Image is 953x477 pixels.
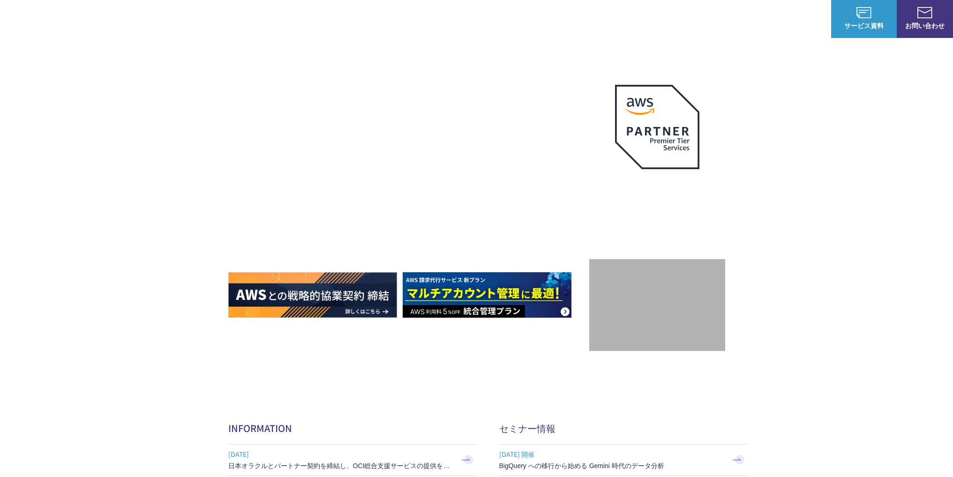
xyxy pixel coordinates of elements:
[646,180,668,194] em: AWS
[831,21,897,30] span: サービス資料
[696,14,722,24] a: 導入事例
[499,445,748,475] a: [DATE] 開催 BigQuery への移行から始める Gemini 時代のデータ分析
[917,7,932,18] img: お問い合わせ
[741,14,777,24] p: ナレッジ
[499,447,724,461] span: [DATE] 開催
[602,14,677,24] p: 業種別ソリューション
[499,461,724,470] h3: BigQuery への移行から始める Gemini 時代のデータ分析
[228,104,589,145] p: AWSの導入からコスト削減、 構成・運用の最適化からデータ活用まで 規模や業種業態を問わない マネージドサービスで
[228,272,397,318] img: AWSとの戦略的協業契約 締結
[228,447,453,461] span: [DATE]
[108,9,176,29] span: NHN テコラス AWS総合支援サービス
[608,273,706,342] img: 契約件数
[615,85,699,169] img: AWSプレミアティアサービスパートナー
[548,14,584,24] p: サービス
[795,14,822,24] a: ログイン
[228,461,453,470] h3: 日本オラクルとパートナー契約を締結し、OCI総合支援サービスの提供を開始
[897,21,953,30] span: お問い合わせ
[228,445,477,475] a: [DATE] 日本オラクルとパートナー契約を締結し、OCI総合支援サービスの提供を開始
[604,180,711,216] p: 最上位プレミアティア サービスパートナー
[507,14,529,24] p: 強み
[403,272,571,318] img: AWS請求代行サービス 統合管理プラン
[856,7,871,18] img: AWS総合支援サービス C-Chorus サービス資料
[499,421,748,435] h2: セミナー情報
[14,7,176,30] a: AWS総合支援サービス C-Chorus NHN テコラスAWS総合支援サービス
[228,154,589,244] h1: AWS ジャーニーの 成功を実現
[228,421,477,435] h2: INFORMATION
